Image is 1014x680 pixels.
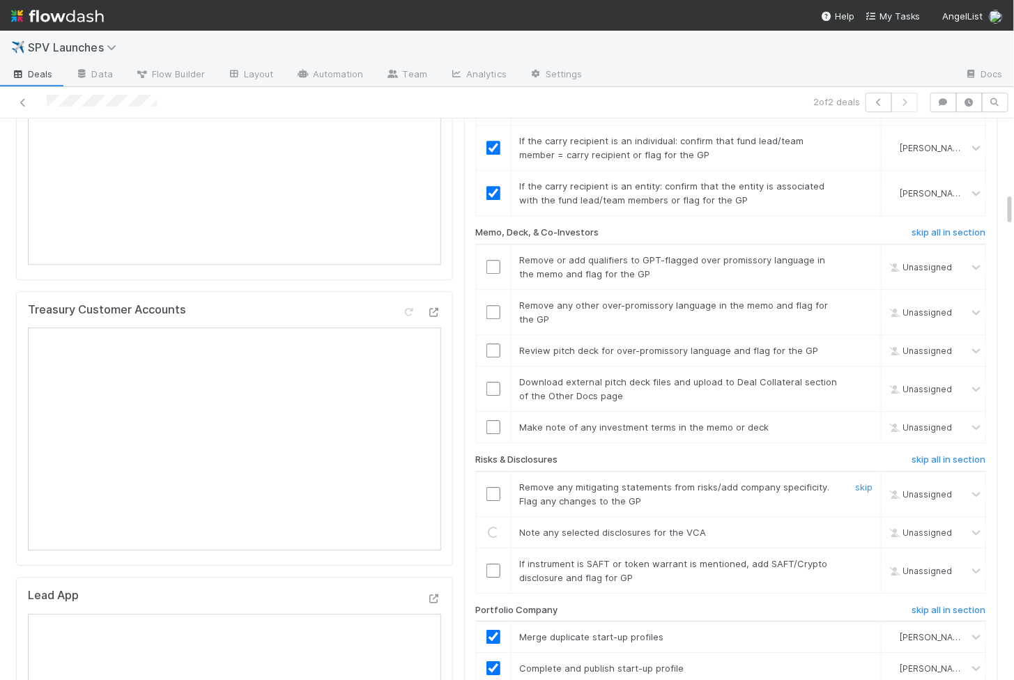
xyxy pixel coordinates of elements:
h5: Treasury Customer Accounts [28,303,186,317]
a: skip all in section [912,454,986,471]
img: avatar_aa70801e-8de5-4477-ab9d-eb7c67de69c1.png [887,187,898,199]
span: If instrument is SAFT or token warrant is mentioned, add SAFT/Crypto disclosure and flag for GP [520,558,828,583]
span: Download external pitch deck files and upload to Deal Collateral section of the Other Docs page [520,376,838,401]
span: AngelList [943,10,983,22]
h6: skip all in section [912,605,986,616]
a: Analytics [438,64,518,86]
div: Help [821,9,854,23]
span: 2 of 2 deals [813,95,860,109]
span: [PERSON_NAME] [900,143,969,153]
span: Remove or add qualifiers to GPT-flagged over promissory language in the memo and flag for the GP [520,254,826,279]
img: logo-inverted-e16ddd16eac7371096b0.svg [11,4,104,28]
span: Unassigned [886,262,953,272]
img: avatar_aa70801e-8de5-4477-ab9d-eb7c67de69c1.png [989,10,1003,24]
span: ✈️ [11,41,25,53]
span: If the carry recipient is an individual: confirm that fund lead/team member = carry recipient or ... [520,135,804,160]
a: skip all in section [912,227,986,244]
span: [PERSON_NAME] [900,632,969,642]
span: Complete and publish start-up profile [520,663,684,674]
span: Unassigned [886,527,953,537]
span: Unassigned [886,307,953,318]
span: Make note of any investment terms in the memo or deck [520,422,769,433]
h6: skip all in section [912,454,986,465]
span: SPV Launches [28,40,123,54]
h6: Memo, Deck, & Co-Investors [476,227,599,238]
h6: Portfolio Company [476,605,558,616]
a: skip all in section [912,605,986,621]
a: Automation [285,64,375,86]
img: avatar_aa70801e-8de5-4477-ab9d-eb7c67de69c1.png [887,631,898,642]
a: Flow Builder [124,64,216,86]
span: [PERSON_NAME] [900,188,969,199]
span: My Tasks [866,10,921,22]
span: Review pitch deck for over-promissory language and flag for the GP [520,345,819,356]
span: Unassigned [886,488,953,499]
span: Unassigned [886,565,953,575]
h6: Risks & Disclosures [476,454,558,465]
span: Merge duplicate start-up profiles [520,631,664,642]
img: avatar_aa70801e-8de5-4477-ab9d-eb7c67de69c1.png [887,142,898,153]
span: Remove any mitigating statements from risks/add company specificity. Flag any changes to the GP [520,481,830,507]
a: Docs [953,64,1014,86]
span: If the carry recipient is an entity: confirm that the entity is associated with the fund lead/tea... [520,180,825,206]
a: Settings [518,64,594,86]
h5: Lead App [28,589,79,603]
a: skip [855,481,873,493]
a: My Tasks [866,9,921,23]
span: Deals [11,67,53,81]
a: Data [64,64,124,86]
span: Remove any other over-promissory language in the memo and flag for the GP [520,300,829,325]
span: Unassigned [886,346,953,356]
h6: skip all in section [912,227,986,238]
span: Flow Builder [135,67,205,81]
span: Note any selected disclosures for the VCA [520,527,707,538]
span: Unassigned [886,384,953,394]
img: avatar_aa70801e-8de5-4477-ab9d-eb7c67de69c1.png [887,663,898,674]
a: Layout [216,64,285,86]
a: Team [375,64,438,86]
span: Unassigned [886,422,953,433]
span: [PERSON_NAME] [900,663,969,674]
